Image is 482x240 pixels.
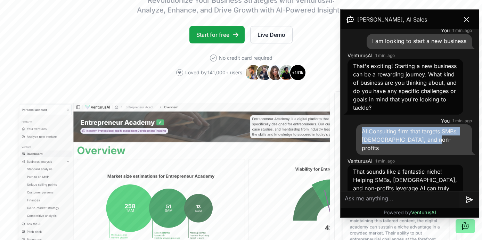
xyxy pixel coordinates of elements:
[189,26,245,43] a: Start for free
[357,15,427,24] span: [PERSON_NAME], AI Sales
[348,158,373,165] span: VenturusAI
[250,26,293,43] a: Live Demo
[441,117,450,124] span: You
[267,64,284,81] img: Avatar 3
[411,209,436,215] span: VenturusAI
[348,52,373,59] span: VenturusAI
[245,64,262,81] img: Avatar 1
[256,64,273,81] img: Avatar 2
[384,209,436,216] p: Powered by
[372,38,466,44] span: I am looking to start a new business
[375,158,395,164] time: 1 min. ago
[362,128,458,151] span: AI Consulting firm that targets SMBs, [DEMOGRAPHIC_DATA], and non-profits
[375,53,395,58] time: 1 min. ago
[452,118,472,124] time: 1 min. ago
[353,63,457,111] span: That's exciting! Starting a new business can be a rewarding journey. What kind of business are yo...
[452,28,472,33] time: 1 min. ago
[278,64,295,81] img: Avatar 4
[441,27,450,34] span: You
